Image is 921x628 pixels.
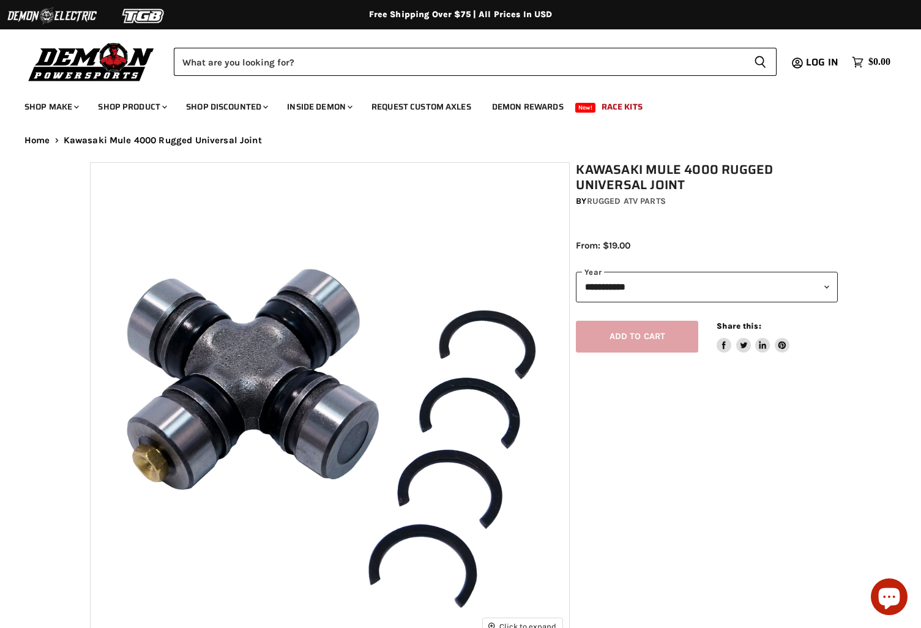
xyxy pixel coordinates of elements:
[177,94,275,119] a: Shop Discounted
[64,135,262,146] span: Kawasaki Mule 4000 Rugged Universal Joint
[800,57,846,68] a: Log in
[576,162,838,193] h1: Kawasaki Mule 4000 Rugged Universal Joint
[744,48,777,76] button: Search
[89,94,174,119] a: Shop Product
[576,195,838,208] div: by
[592,94,652,119] a: Race Kits
[362,94,480,119] a: Request Custom Axles
[15,94,86,119] a: Shop Make
[278,94,360,119] a: Inside Demon
[846,53,897,71] a: $0.00
[576,240,630,251] span: From: $19.00
[717,321,789,353] aside: Share this:
[174,48,744,76] input: Search
[15,89,887,119] ul: Main menu
[717,321,761,331] span: Share this:
[575,103,596,113] span: New!
[868,56,890,68] span: $0.00
[24,40,158,83] img: Demon Powersports
[98,4,190,28] img: TGB Logo 2
[24,135,50,146] a: Home
[587,196,666,206] a: Rugged ATV Parts
[6,4,98,28] img: Demon Electric Logo 2
[483,94,573,119] a: Demon Rewards
[576,272,838,302] select: year
[806,54,838,70] span: Log in
[174,48,777,76] form: Product
[867,578,911,618] inbox-online-store-chat: Shopify online store chat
